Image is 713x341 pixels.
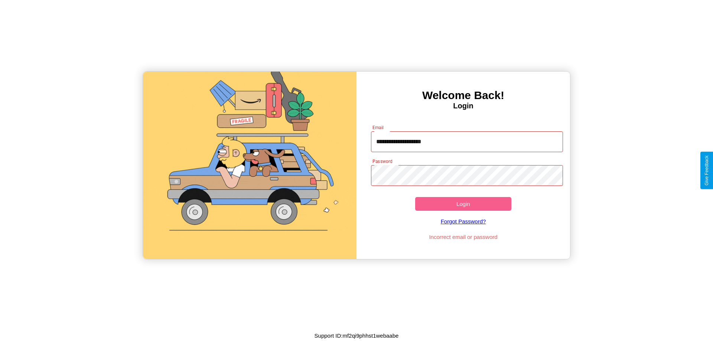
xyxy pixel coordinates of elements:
p: Support ID: mf2qi9phhst1webaabe [315,331,399,341]
button: Login [415,197,511,211]
label: Email [372,124,384,131]
h3: Welcome Back! [356,89,570,102]
label: Password [372,158,392,164]
p: Incorrect email or password [367,232,560,242]
img: gif [143,72,356,259]
a: Forgot Password? [367,211,560,232]
h4: Login [356,102,570,110]
div: Give Feedback [704,155,709,186]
